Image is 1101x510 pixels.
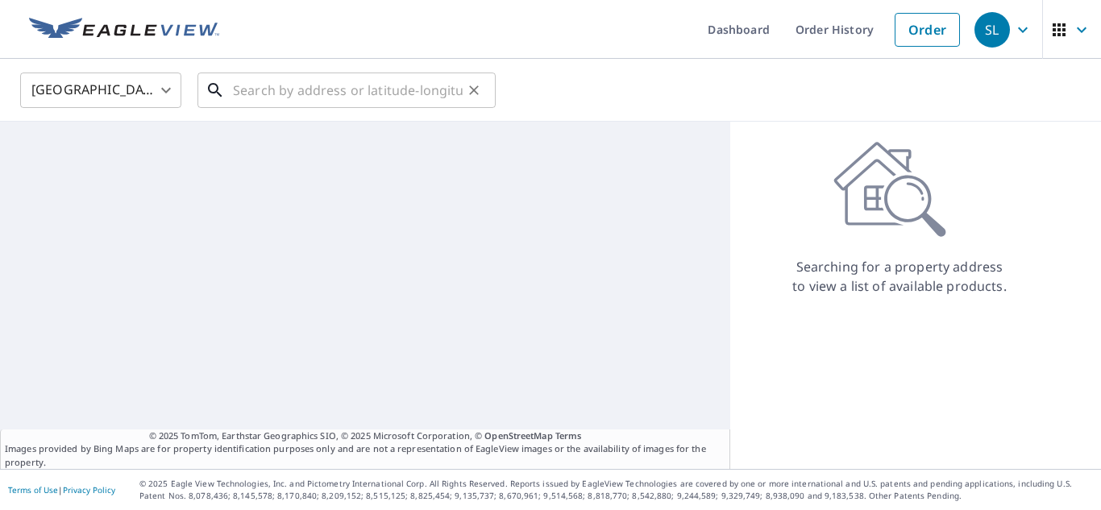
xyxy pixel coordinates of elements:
a: Privacy Policy [63,484,115,495]
p: | [8,485,115,495]
a: Terms [555,429,582,442]
p: © 2025 Eagle View Technologies, Inc. and Pictometry International Corp. All Rights Reserved. Repo... [139,478,1093,502]
img: EV Logo [29,18,219,42]
input: Search by address or latitude-longitude [233,68,463,113]
p: Searching for a property address to view a list of available products. [791,257,1008,296]
button: Clear [463,79,485,102]
a: Order [895,13,960,47]
a: Terms of Use [8,484,58,495]
span: © 2025 TomTom, Earthstar Geographics SIO, © 2025 Microsoft Corporation, © [149,429,582,443]
div: [GEOGRAPHIC_DATA] [20,68,181,113]
a: OpenStreetMap [484,429,552,442]
div: SL [974,12,1010,48]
